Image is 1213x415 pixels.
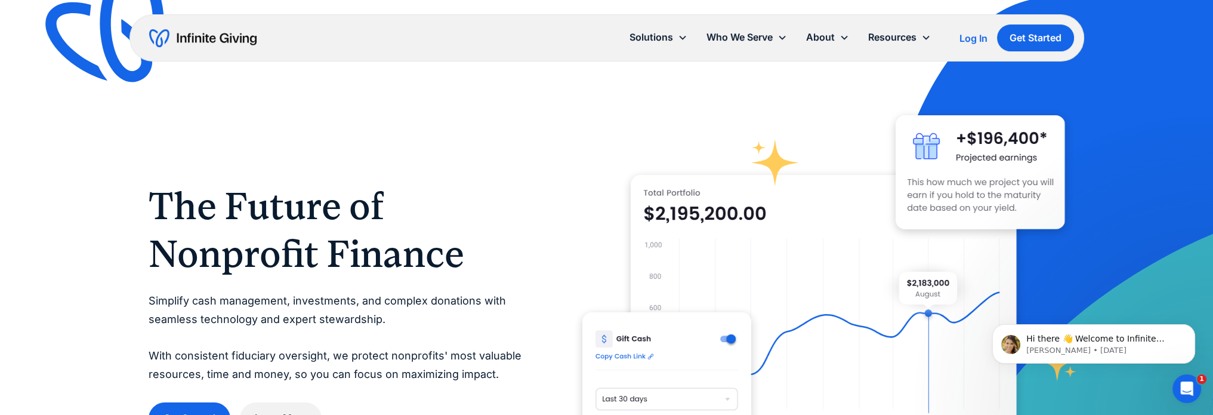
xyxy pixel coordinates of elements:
[1197,374,1206,384] span: 1
[997,24,1074,51] a: Get Started
[149,292,535,383] p: Simplify cash management, investments, and complex donations with seamless technology and expert ...
[620,24,697,50] div: Solutions
[806,29,835,45] div: About
[868,29,916,45] div: Resources
[974,299,1213,383] iframe: Intercom notifications message
[959,31,987,45] a: Log In
[706,29,773,45] div: Who We Serve
[859,24,940,50] div: Resources
[797,24,859,50] div: About
[697,24,797,50] div: Who We Serve
[149,182,535,278] h1: The Future of Nonprofit Finance
[629,29,673,45] div: Solutions
[149,29,257,48] a: home
[1172,374,1201,403] iframe: Intercom live chat
[959,33,987,43] div: Log In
